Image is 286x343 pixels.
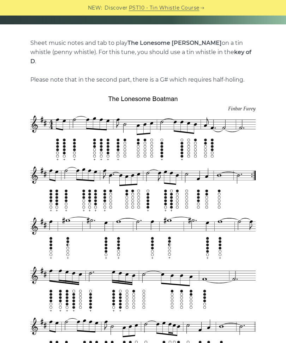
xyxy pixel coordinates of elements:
[129,4,199,12] a: PST10 - Tin Whistle Course
[88,4,102,12] span: NEW:
[127,40,222,46] strong: The Lonesome [PERSON_NAME]
[30,39,256,84] p: Sheet music notes and tab to play on a tin whistle (penny whistle). For this tune, you should use...
[105,4,128,12] span: Discover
